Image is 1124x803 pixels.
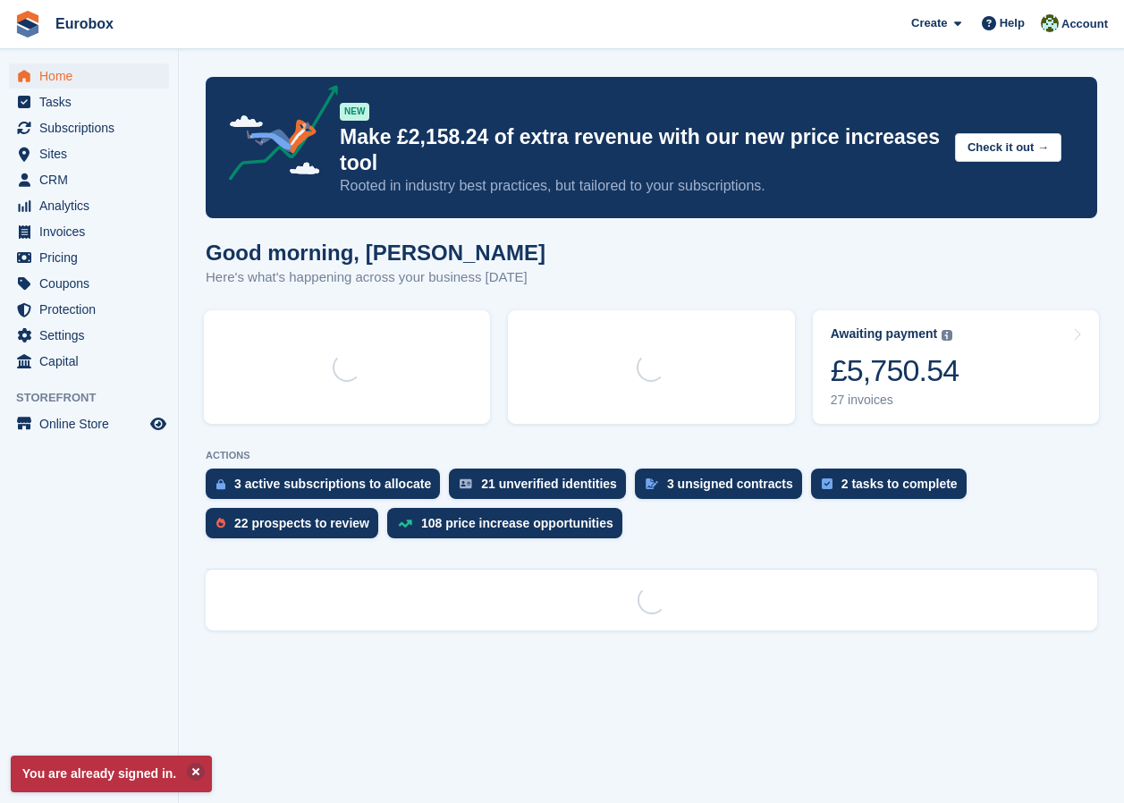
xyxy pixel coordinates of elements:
[1041,14,1059,32] img: Lorna Russell
[9,271,169,296] a: menu
[206,469,449,508] a: 3 active subscriptions to allocate
[14,11,41,38] img: stora-icon-8386f47178a22dfd0bd8f6a31ec36ba5ce8667c1dd55bd0f319d3a0aa187defe.svg
[955,133,1061,163] button: Check it out →
[481,477,617,491] div: 21 unverified identities
[39,219,147,244] span: Invoices
[39,411,147,436] span: Online Store
[9,245,169,270] a: menu
[340,103,369,121] div: NEW
[39,89,147,114] span: Tasks
[841,477,958,491] div: 2 tasks to complete
[9,297,169,322] a: menu
[214,85,339,187] img: price-adjustments-announcement-icon-8257ccfd72463d97f412b2fc003d46551f7dbcb40ab6d574587a9cd5c0d94...
[39,63,147,89] span: Home
[148,413,169,435] a: Preview store
[822,478,832,489] img: task-75834270c22a3079a89374b754ae025e5fb1db73e45f91037f5363f120a921f8.svg
[206,241,545,265] h1: Good morning, [PERSON_NAME]
[646,478,658,489] img: contract_signature_icon-13c848040528278c33f63329250d36e43548de30e8caae1d1a13099fd9432cc5.svg
[206,267,545,288] p: Here's what's happening across your business [DATE]
[387,508,631,547] a: 108 price increase opportunities
[16,389,178,407] span: Storefront
[39,141,147,166] span: Sites
[206,508,387,547] a: 22 prospects to review
[216,478,225,490] img: active_subscription_to_allocate_icon-d502201f5373d7db506a760aba3b589e785aa758c864c3986d89f69b8ff3...
[39,167,147,192] span: CRM
[39,245,147,270] span: Pricing
[667,477,793,491] div: 3 unsigned contracts
[831,393,959,408] div: 27 invoices
[635,469,811,508] a: 3 unsigned contracts
[39,271,147,296] span: Coupons
[911,14,947,32] span: Create
[340,176,941,196] p: Rooted in industry best practices, but tailored to your subscriptions.
[831,326,938,342] div: Awaiting payment
[9,193,169,218] a: menu
[48,9,121,38] a: Eurobox
[421,516,613,530] div: 108 price increase opportunities
[460,478,472,489] img: verify_identity-adf6edd0f0f0b5bbfe63781bf79b02c33cf7c696d77639b501bdc392416b5a36.svg
[216,518,225,528] img: prospect-51fa495bee0391a8d652442698ab0144808aea92771e9ea1ae160a38d050c398.svg
[831,352,959,389] div: £5,750.54
[206,450,1097,461] p: ACTIONS
[39,297,147,322] span: Protection
[39,193,147,218] span: Analytics
[340,124,941,176] p: Make £2,158.24 of extra revenue with our new price increases tool
[9,115,169,140] a: menu
[234,516,369,530] div: 22 prospects to review
[234,477,431,491] div: 3 active subscriptions to allocate
[9,89,169,114] a: menu
[811,469,976,508] a: 2 tasks to complete
[1061,15,1108,33] span: Account
[942,330,952,341] img: icon-info-grey-7440780725fd019a000dd9b08b2336e03edf1995a4989e88bcd33f0948082b44.svg
[39,323,147,348] span: Settings
[9,167,169,192] a: menu
[1000,14,1025,32] span: Help
[9,63,169,89] a: menu
[39,115,147,140] span: Subscriptions
[9,323,169,348] a: menu
[9,219,169,244] a: menu
[9,141,169,166] a: menu
[9,349,169,374] a: menu
[449,469,635,508] a: 21 unverified identities
[398,520,412,528] img: price_increase_opportunities-93ffe204e8149a01c8c9dc8f82e8f89637d9d84a8eef4429ea346261dce0b2c0.svg
[11,756,212,792] p: You are already signed in.
[813,310,1099,424] a: Awaiting payment £5,750.54 27 invoices
[39,349,147,374] span: Capital
[9,411,169,436] a: menu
